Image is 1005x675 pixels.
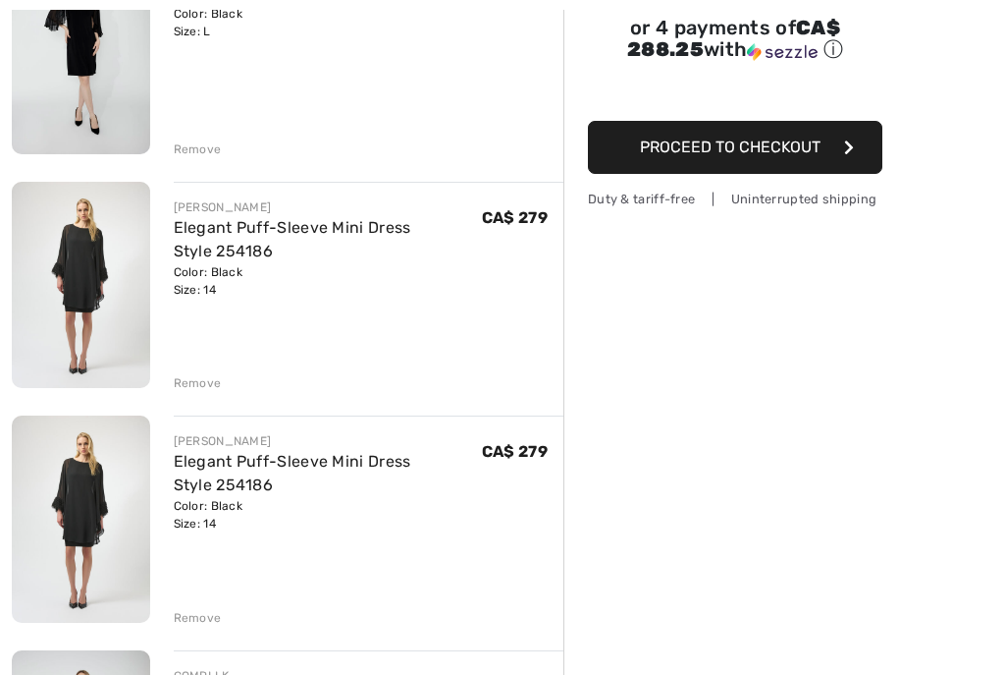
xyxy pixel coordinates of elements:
[588,70,882,114] iframe: PayPal-paypal
[588,121,882,174] button: Proceed to Checkout
[588,19,882,63] div: or 4 payments of with
[12,182,150,388] img: Elegant Puff-Sleeve Mini Dress Style 254186
[174,141,222,158] div: Remove
[174,5,447,40] div: Color: Black Size: L
[640,138,820,156] span: Proceed to Checkout
[174,609,222,627] div: Remove
[588,19,882,70] div: or 4 payments ofCA$ 288.25withSezzle Click to learn more about Sezzle
[747,43,818,61] img: Sezzle
[174,432,482,450] div: [PERSON_NAME]
[627,16,840,61] span: CA$ 288.25
[482,208,548,227] span: CA$ 279
[174,452,411,494] a: Elegant Puff-Sleeve Mini Dress Style 254186
[482,442,548,461] span: CA$ 279
[174,198,482,216] div: [PERSON_NAME]
[588,190,882,208] div: Duty & tariff-free | Uninterrupted shipping
[174,374,222,392] div: Remove
[174,263,482,299] div: Color: Black Size: 14
[12,416,150,622] img: Elegant Puff-Sleeve Mini Dress Style 254186
[174,218,411,260] a: Elegant Puff-Sleeve Mini Dress Style 254186
[174,497,482,533] div: Color: Black Size: 14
